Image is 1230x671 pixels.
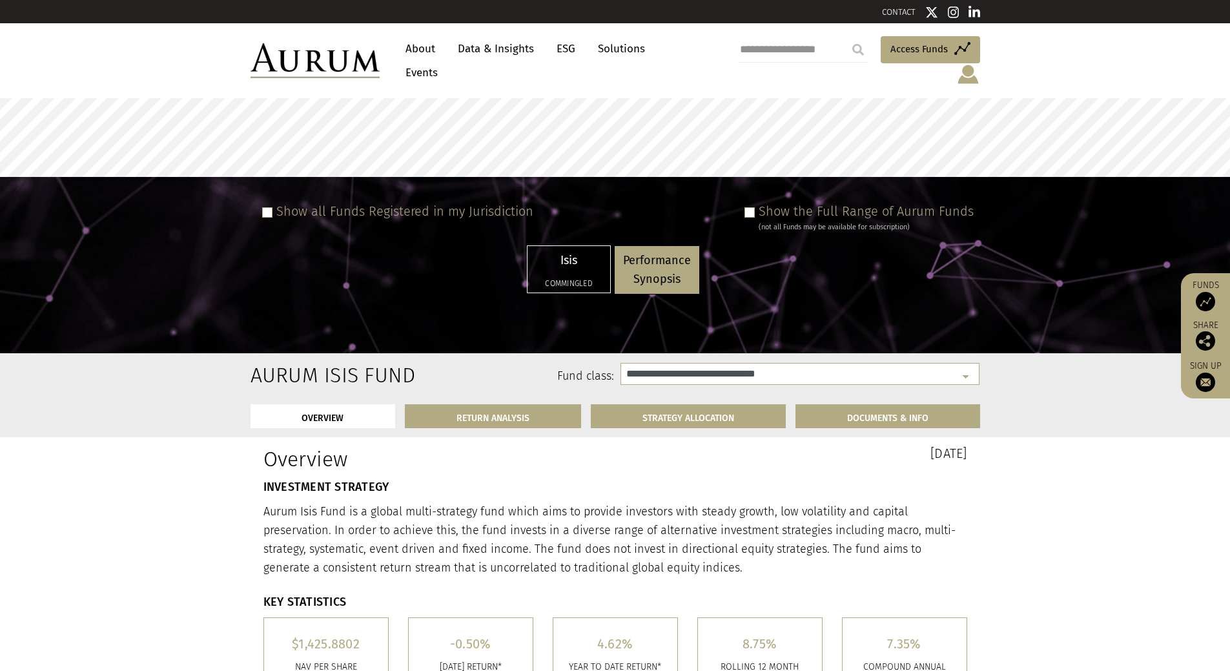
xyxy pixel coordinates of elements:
h5: Commingled [536,280,602,287]
strong: INVESTMENT STRATEGY [263,480,389,494]
img: Twitter icon [925,6,938,19]
a: Access Funds [881,36,980,63]
img: account-icon.svg [956,63,980,85]
img: Share this post [1196,331,1215,351]
span: Access Funds [890,41,948,57]
a: Funds [1187,280,1224,311]
h5: 4.62% [563,637,668,650]
div: Share [1187,321,1224,351]
p: Aurum Isis Fund is a global multi-strategy fund which aims to provide investors with steady growt... [263,502,967,577]
img: Linkedin icon [969,6,980,19]
h5: 8.75% [708,637,812,650]
h2: Aurum Isis Fund [251,363,356,387]
label: Show all Funds Registered in my Jurisdiction [276,203,533,219]
img: Access Funds [1196,292,1215,311]
a: Solutions [591,37,651,61]
label: Fund class: [375,368,615,385]
h5: -0.50% [418,637,523,650]
a: Data & Insights [451,37,540,61]
a: CONTACT [882,7,916,17]
h5: $1,425.8802 [274,637,378,650]
strong: KEY STATISTICS [263,595,347,609]
label: Show the Full Range of Aurum Funds [759,203,974,219]
img: Aurum [251,43,380,78]
img: Sign up to our newsletter [1196,373,1215,392]
a: STRATEGY ALLOCATION [591,404,786,428]
h3: [DATE] [625,447,967,460]
a: RETURN ANALYSIS [405,404,581,428]
h1: Overview [263,447,606,471]
a: ESG [550,37,582,61]
p: Isis [536,251,602,270]
a: About [399,37,442,61]
a: DOCUMENTS & INFO [795,404,980,428]
img: Instagram icon [948,6,959,19]
p: Performance Synopsis [623,251,691,289]
a: Events [399,61,438,85]
a: Sign up [1187,360,1224,392]
input: Submit [845,37,871,63]
div: (not all Funds may be available for subscription) [759,222,974,233]
h5: 7.35% [852,637,957,650]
